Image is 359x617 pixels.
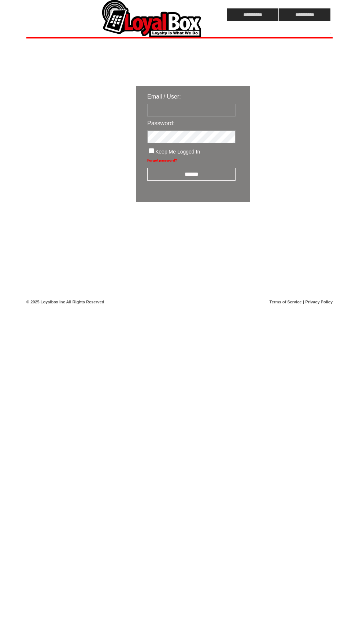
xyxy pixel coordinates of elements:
[147,93,181,100] span: Email / User:
[270,300,302,304] a: Terms of Service
[271,221,308,230] img: transparent.png
[26,300,104,304] span: © 2025 Loyalbox Inc All Rights Reserved
[147,120,175,126] span: Password:
[147,158,177,162] a: Forgot password?
[155,149,200,155] span: Keep Me Logged In
[303,300,304,304] span: |
[305,300,333,304] a: Privacy Policy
